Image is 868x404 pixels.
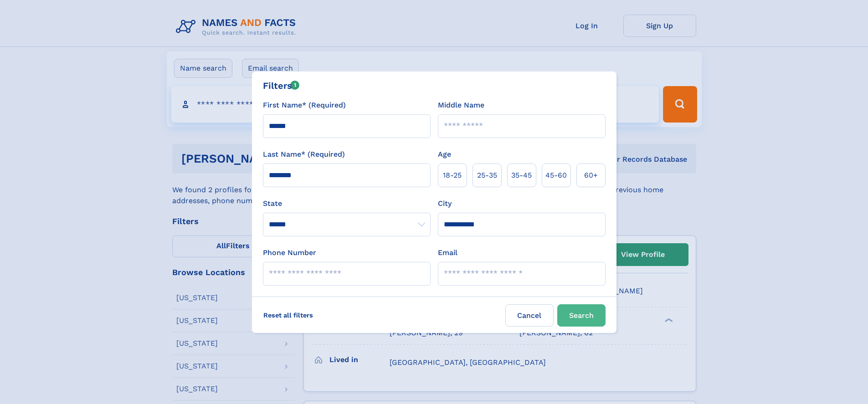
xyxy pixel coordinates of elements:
label: Cancel [505,304,554,327]
label: Reset all filters [257,304,319,326]
button: Search [557,304,606,327]
label: Age [438,149,451,160]
span: 35‑45 [511,170,532,181]
label: Middle Name [438,100,484,111]
label: Email [438,247,457,258]
span: 45‑60 [545,170,567,181]
label: City [438,198,452,209]
div: Filters [263,79,300,92]
label: Phone Number [263,247,316,258]
label: First Name* (Required) [263,100,346,111]
label: State [263,198,431,209]
span: 18‑25 [443,170,462,181]
span: 25‑35 [477,170,497,181]
label: Last Name* (Required) [263,149,345,160]
span: 60+ [584,170,598,181]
